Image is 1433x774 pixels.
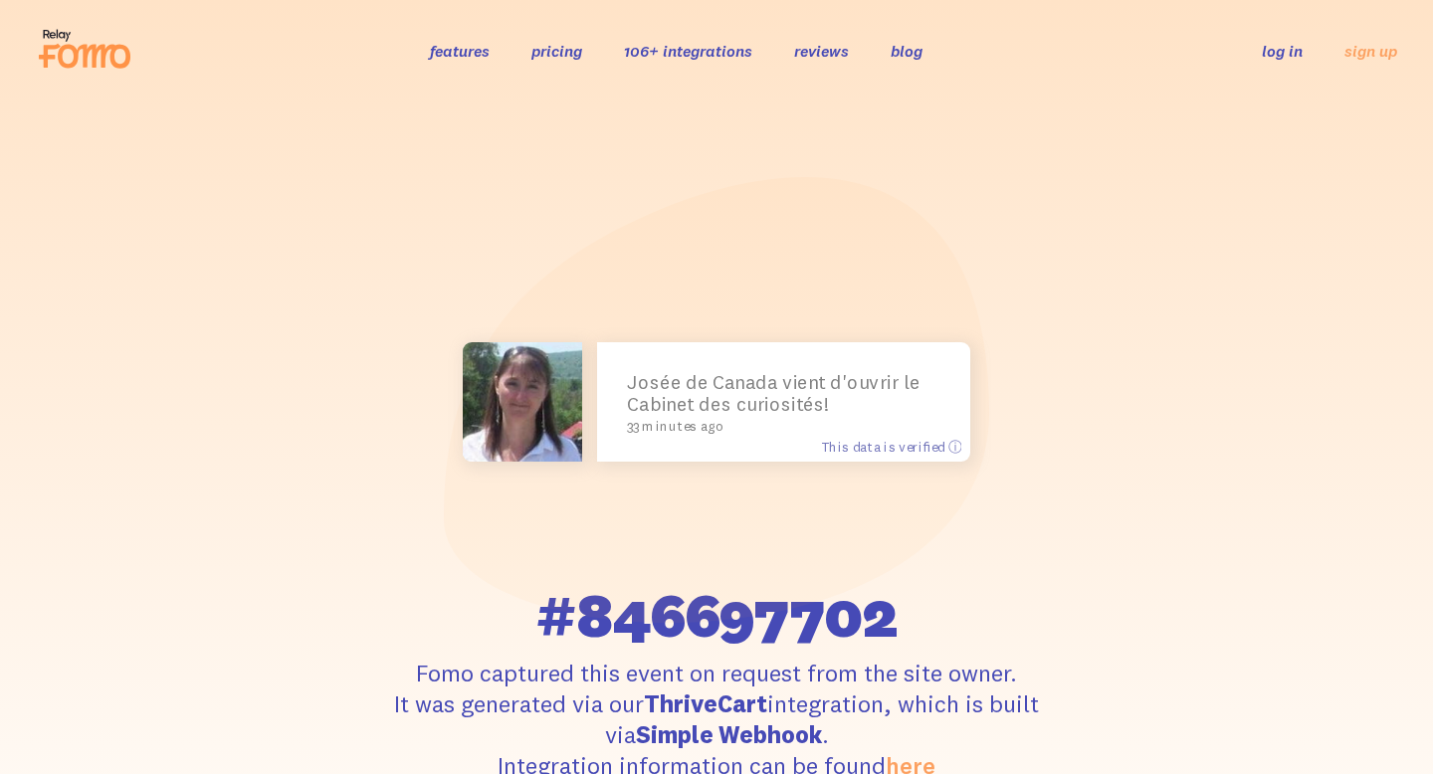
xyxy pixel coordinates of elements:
[531,41,582,61] a: pricing
[535,584,898,646] span: #846697702
[821,438,961,455] span: This data is verified ⓘ
[1344,41,1397,62] a: sign up
[430,41,490,61] a: features
[1262,41,1303,61] a: log in
[463,342,582,462] img: 75139b7540ec22e5b8ed09b5a1dc2375
[627,419,931,434] small: 33 minutes ago
[624,41,752,61] a: 106+ integrations
[636,719,822,749] strong: Simple Webhook
[891,41,922,61] a: blog
[627,371,940,433] p: Josée de Canada vient d'ouvrir le Cabinet des curiosités!
[794,41,849,61] a: reviews
[644,688,767,718] strong: ThriveCart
